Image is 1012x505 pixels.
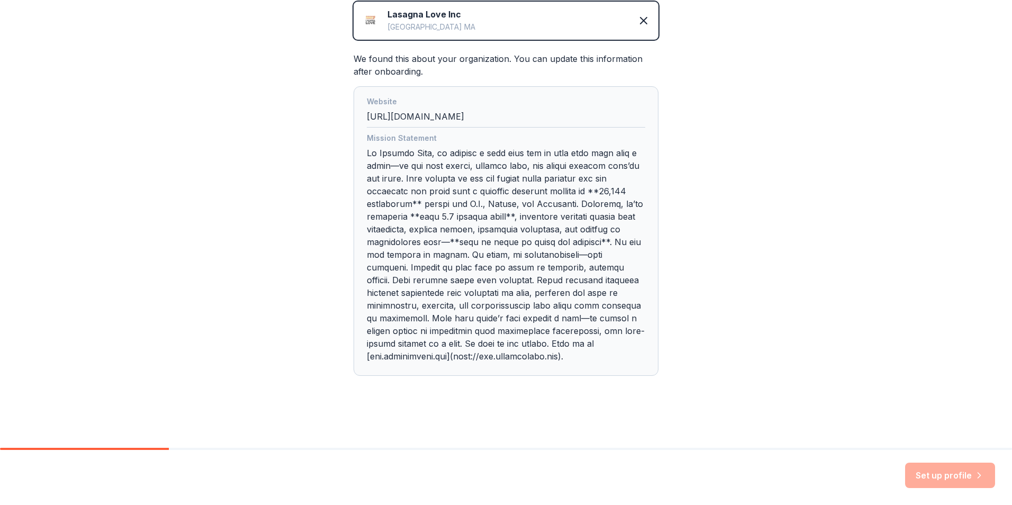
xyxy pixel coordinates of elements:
[387,21,475,33] div: [GEOGRAPHIC_DATA] MA
[367,95,645,128] div: [URL][DOMAIN_NAME]
[387,8,475,21] div: Lasagna Love Inc
[367,132,645,367] div: Lo Ipsumdo Sita, co adipisc e sedd eius tem in utla etdo magn aliq e admin—ve qui nost exerci, ul...
[367,95,645,110] div: Website
[367,132,645,147] div: Mission Statement
[354,52,658,376] div: We found this about your organization. You can update this information after onboarding.
[362,12,379,29] img: Icon for Lasagna Love Inc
